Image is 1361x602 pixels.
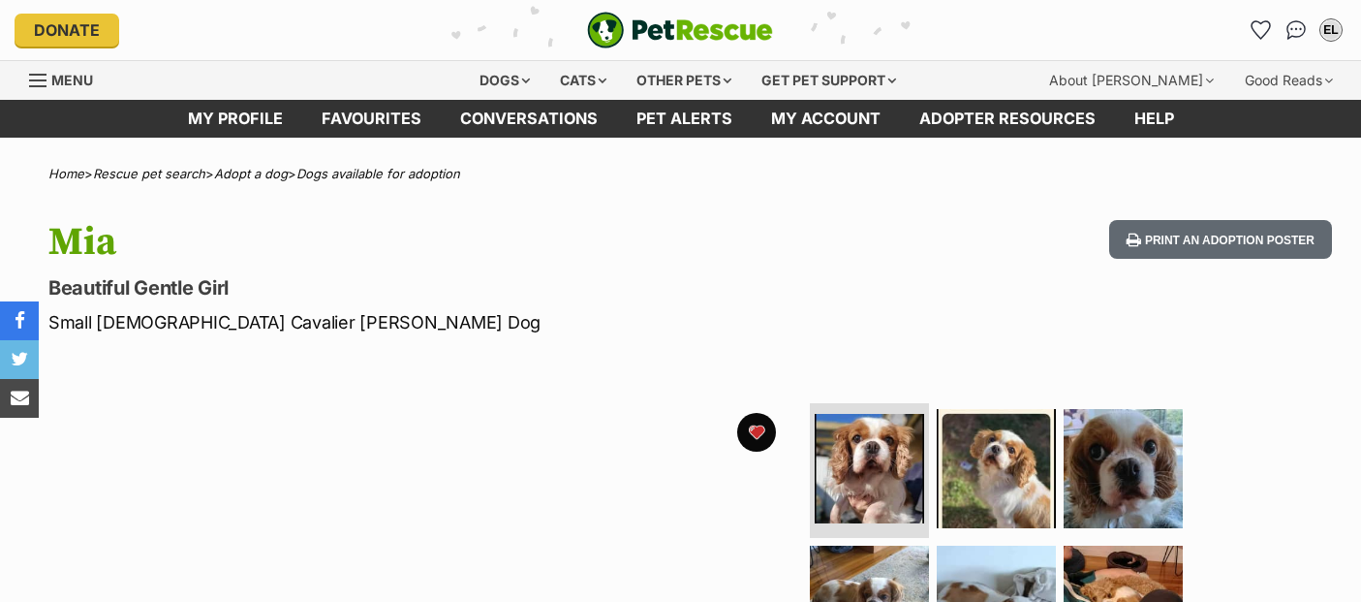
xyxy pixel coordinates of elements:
div: Cats [546,61,620,100]
a: PetRescue [587,12,773,48]
a: Menu [29,61,107,96]
img: chat-41dd97257d64d25036548639549fe6c8038ab92f7586957e7f3b1b290dea8141.svg [1286,20,1307,40]
span: Menu [51,72,93,88]
img: Photo of Mia [937,409,1056,528]
div: Dogs [466,61,543,100]
div: EL [1321,20,1341,40]
div: Get pet support [748,61,910,100]
button: My account [1315,15,1346,46]
p: Small [DEMOGRAPHIC_DATA] Cavalier [PERSON_NAME] Dog [48,309,830,335]
div: Other pets [623,61,745,100]
img: Photo of Mia [815,414,924,523]
a: Favourites [1246,15,1277,46]
p: Beautiful Gentle Girl [48,274,830,301]
a: Help [1115,100,1193,138]
ul: Account quick links [1246,15,1346,46]
a: Rescue pet search [93,166,205,181]
h1: Mia [48,220,830,265]
img: logo-e224e6f780fb5917bec1dbf3a21bbac754714ae5b6737aabdf751b685950b380.svg [587,12,773,48]
div: Good Reads [1231,61,1346,100]
a: conversations [441,100,617,138]
a: Home [48,166,84,181]
img: Photo of Mia [1064,409,1183,528]
a: Adopt a dog [214,166,288,181]
a: My profile [169,100,302,138]
a: Donate [15,14,119,47]
a: Favourites [302,100,441,138]
a: Conversations [1281,15,1312,46]
a: Dogs available for adoption [296,166,460,181]
a: Adopter resources [900,100,1115,138]
div: About [PERSON_NAME] [1036,61,1227,100]
button: favourite [737,413,776,452]
a: Pet alerts [617,100,752,138]
a: My account [752,100,900,138]
button: Print an adoption poster [1109,220,1332,260]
